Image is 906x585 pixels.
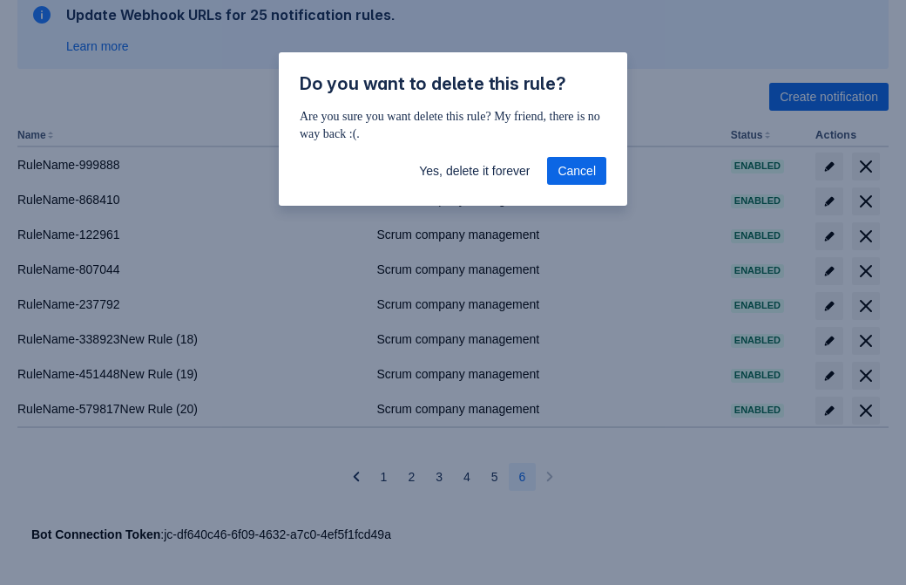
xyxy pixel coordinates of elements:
p: Are you sure you want delete this rule? My friend, there is no way back :(. [300,108,606,143]
span: Do you want to delete this rule? [300,73,566,94]
span: Yes, delete it forever [419,157,530,185]
button: Cancel [547,157,606,185]
span: Cancel [558,157,596,185]
button: Yes, delete it forever [409,157,540,185]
